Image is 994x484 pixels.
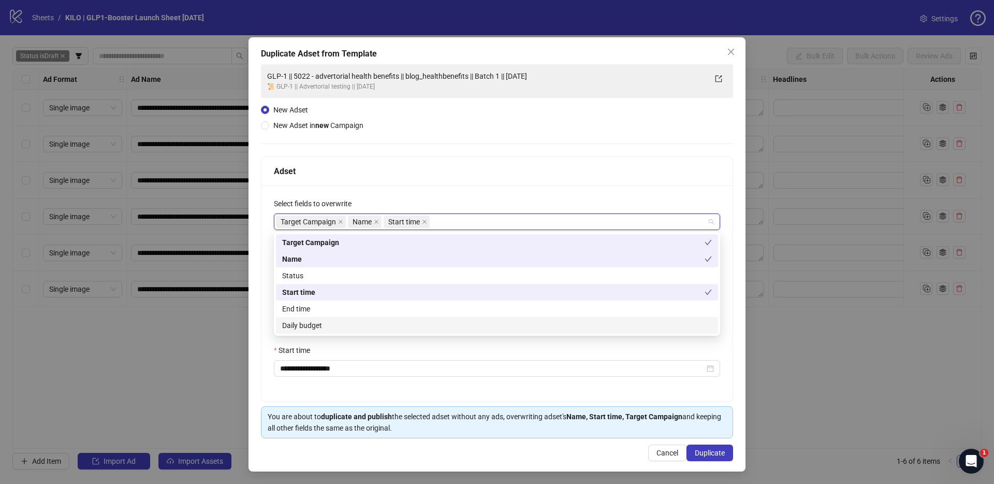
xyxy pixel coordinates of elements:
[282,303,712,315] div: End time
[384,216,430,228] span: Start time
[715,75,722,82] span: export
[338,219,343,224] span: close
[273,121,363,130] span: New Adset in Campaign
[566,412,682,421] strong: Name, Start time, Target Campaign
[276,267,718,284] div: Status
[353,216,372,227] span: Name
[267,70,706,82] div: GLP-1 || 5022 - advertorial health benefits || blog_healthbenefits || Batch 1 || [DATE]
[282,320,712,331] div: Daily budget
[959,449,984,474] iframe: Intercom live chat
[280,363,705,374] input: Start time
[980,449,988,457] span: 1
[374,219,379,224] span: close
[723,44,739,60] button: Close
[276,251,718,267] div: Name
[282,253,705,265] div: Name
[686,445,733,461] button: Duplicate
[321,412,392,421] strong: duplicate and publish
[261,48,733,60] div: Duplicate Adset from Template
[276,234,718,251] div: Target Campaign
[276,301,718,317] div: End time
[648,445,686,461] button: Cancel
[274,345,317,356] label: Start time
[705,289,712,296] span: check
[695,449,725,457] span: Duplicate
[276,216,346,228] span: Target Campaign
[388,216,420,227] span: Start time
[273,106,308,114] span: New Adset
[274,198,358,209] label: Select fields to overwrite
[422,219,427,224] span: close
[705,239,712,246] span: check
[281,216,336,227] span: Target Campaign
[727,48,735,56] span: close
[705,255,712,263] span: check
[282,287,705,298] div: Start time
[348,216,382,228] span: Name
[268,411,726,434] div: You are about to the selected adset without any ads, overwriting adset's and keeping all other fi...
[282,237,705,248] div: Target Campaign
[276,284,718,301] div: Start time
[315,121,329,130] strong: new
[276,317,718,334] div: Daily budget
[267,82,706,92] div: 📜 GLP-1 || Advertorial testing || [DATE]
[282,270,712,281] div: Status
[656,449,678,457] span: Cancel
[274,165,720,178] div: Adset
